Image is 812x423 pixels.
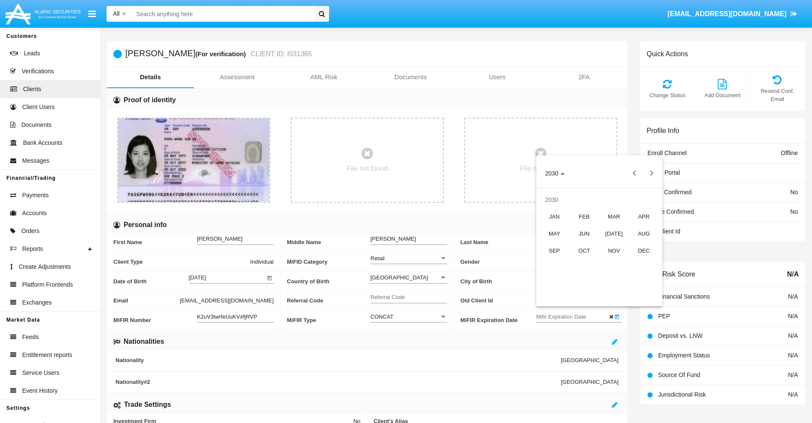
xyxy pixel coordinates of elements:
[629,225,659,242] td: August 2030
[569,242,599,259] td: October 2030
[630,226,657,242] div: AUG
[538,165,572,182] button: Choose date
[569,225,599,242] td: June 2030
[571,209,598,224] div: FEB
[541,209,568,224] div: JAN
[601,226,627,242] div: [DATE]
[540,191,659,208] td: 2030
[630,243,657,259] div: DEC
[629,242,659,259] td: December 2030
[601,209,627,224] div: MAR
[541,243,568,259] div: SEP
[601,243,627,259] div: NOV
[541,226,568,242] div: MAY
[599,208,629,225] td: March 2030
[630,209,657,224] div: APR
[569,208,599,225] td: February 2030
[540,208,569,225] td: January 2030
[571,226,598,242] div: JUN
[629,208,659,225] td: April 2030
[599,225,629,242] td: July 2030
[545,170,558,177] span: 2030
[571,243,598,259] div: OCT
[626,165,643,182] button: Previous year
[599,242,629,259] td: November 2030
[643,165,660,182] button: Next year
[540,242,569,259] td: September 2030
[540,225,569,242] td: May 2030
